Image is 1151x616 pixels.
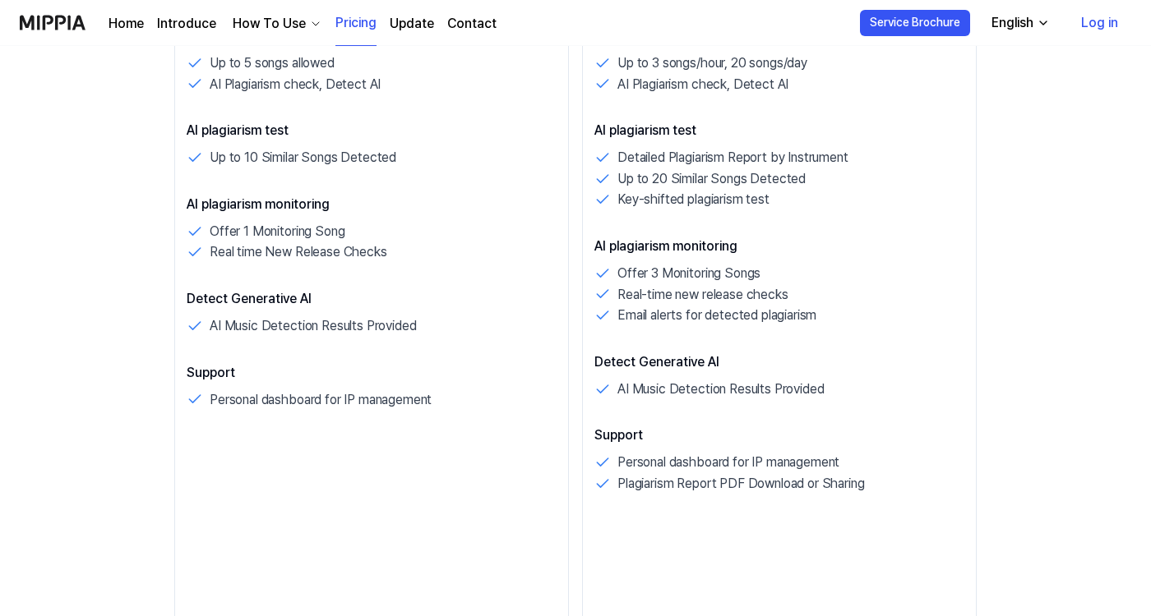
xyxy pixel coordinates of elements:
p: Detailed Plagiarism Report by Instrument [617,147,848,168]
a: Pricing [335,1,377,46]
p: Personal dashboard for IP management [617,452,839,473]
p: Plagiarism Report PDF Download or Sharing [617,473,864,494]
a: Introduce [157,14,216,34]
p: AI Plagiarism check, Detect AI [617,74,788,95]
p: AI plagiarism monitoring [187,195,557,214]
p: Email alerts for detected plagiarism [617,305,816,326]
p: AI plagiarism test [594,121,964,140]
p: Up to 5 songs allowed [210,53,335,74]
p: Detect Generative AI [187,289,557,309]
p: Offer 3 Monitoring Songs [617,263,760,284]
p: Up to 20 Similar Songs Detected [617,168,806,190]
p: AI plagiarism test [187,121,557,140]
button: Service Brochure [860,10,970,36]
p: Personal dashboard for IP management [210,389,432,411]
p: AI Music Detection Results Provided [617,379,824,400]
div: How To Use [229,14,309,34]
p: Real time New Release Checks [210,241,387,263]
p: Support [187,363,557,383]
p: Detect Generative AI [594,352,964,372]
p: Offer 1 Monitoring Song [210,221,344,242]
p: Up to 3 songs/hour, 20 songs/day [617,53,807,74]
p: Up to 10 Similar Songs Detected [210,147,396,168]
p: AI plagiarism monitoring [594,237,964,256]
div: English [988,13,1037,33]
p: Real-time new release checks [617,284,788,306]
a: Contact [447,14,497,34]
p: Key-shifted plagiarism test [617,189,770,210]
a: Home [109,14,144,34]
button: How To Use [229,14,322,34]
p: AI Music Detection Results Provided [210,315,416,337]
button: English [978,7,1060,39]
p: AI Plagiarism check, Detect AI [210,74,381,95]
p: Support [594,425,964,445]
a: Update [390,14,434,34]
